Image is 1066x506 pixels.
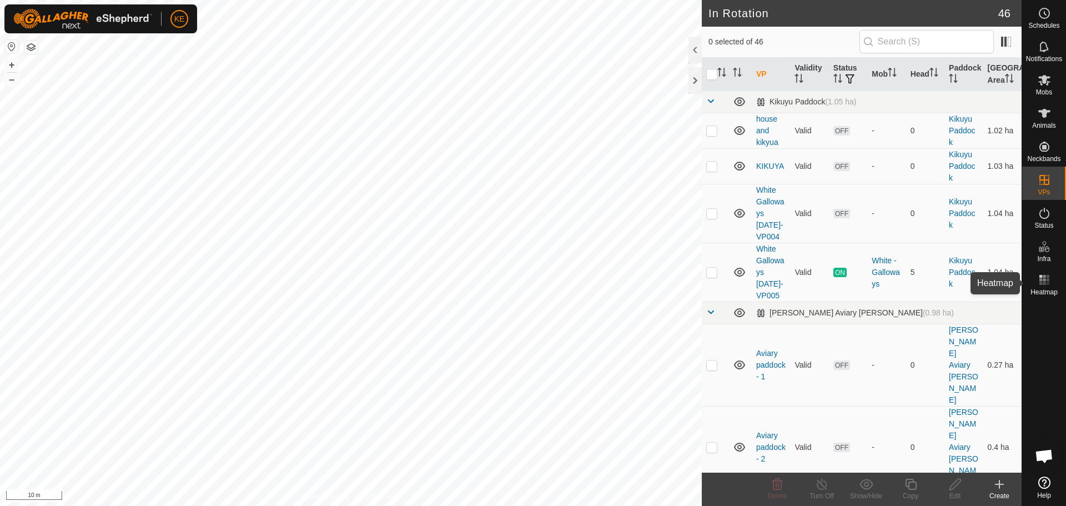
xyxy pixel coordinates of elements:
[983,406,1022,488] td: 0.4 ha
[1027,156,1060,162] span: Neckbands
[362,492,395,502] a: Contact Us
[983,184,1022,243] td: 1.04 ha
[872,359,901,371] div: -
[708,36,859,48] span: 0 selected of 46
[790,184,828,243] td: Valid
[933,491,977,501] div: Edit
[1022,472,1066,503] a: Help
[13,9,152,29] img: Gallagher Logo
[977,491,1022,501] div: Create
[5,40,18,53] button: Reset Map
[756,349,786,381] a: Aviary paddock - 1
[790,58,828,91] th: Validity
[790,148,828,184] td: Valid
[833,443,850,452] span: OFF
[1030,289,1058,295] span: Heatmap
[929,69,938,78] p-sorticon: Activate to sort
[795,76,803,84] p-sorticon: Activate to sort
[872,161,901,172] div: -
[307,492,349,502] a: Privacy Policy
[1026,56,1062,62] span: Notifications
[174,13,185,25] span: KE
[1038,189,1050,196] span: VPs
[949,256,975,288] a: Kikuyu Paddock
[906,324,944,406] td: 0
[756,114,778,147] a: house and kikyua
[790,243,828,302] td: Valid
[1028,439,1061,473] div: Open chat
[1034,222,1053,229] span: Status
[756,308,954,318] div: [PERSON_NAME] Aviary [PERSON_NAME]
[833,76,842,84] p-sorticon: Activate to sort
[833,126,850,136] span: OFF
[24,41,38,54] button: Map Layers
[756,244,785,300] a: White Galloways [DATE]-VP005
[790,406,828,488] td: Valid
[5,73,18,86] button: –
[949,197,975,229] a: Kikuyu Paddock
[983,113,1022,148] td: 1.02 ha
[983,148,1022,184] td: 1.03 ha
[717,69,726,78] p-sorticon: Activate to sort
[756,162,784,171] a: KIKUYA
[944,58,983,91] th: Paddock
[756,431,786,463] a: Aviary paddock - 2
[833,360,850,370] span: OFF
[949,150,975,182] a: Kikuyu Paddock
[829,58,867,91] th: Status
[949,325,978,404] a: [PERSON_NAME] Aviary [PERSON_NAME]
[844,491,888,501] div: Show/Hide
[872,442,901,453] div: -
[708,7,998,20] h2: In Rotation
[756,186,785,241] a: White Galloways [DATE]-VP004
[752,58,790,91] th: VP
[790,324,828,406] td: Valid
[733,69,742,78] p-sorticon: Activate to sort
[756,97,856,107] div: Kikuyu Paddock
[998,5,1010,22] span: 46
[1037,492,1051,499] span: Help
[872,125,901,137] div: -
[983,324,1022,406] td: 0.27 ha
[833,268,847,277] span: ON
[949,114,975,147] a: Kikuyu Paddock
[867,58,906,91] th: Mob
[825,97,856,106] span: (1.05 ha)
[5,58,18,72] button: +
[906,184,944,243] td: 0
[888,69,897,78] p-sorticon: Activate to sort
[949,408,978,487] a: [PERSON_NAME] Aviary [PERSON_NAME]
[872,208,901,219] div: -
[1005,76,1014,84] p-sorticon: Activate to sort
[923,308,954,317] span: (0.98 ha)
[906,58,944,91] th: Head
[949,76,958,84] p-sorticon: Activate to sort
[1037,255,1050,262] span: Infra
[1036,89,1052,96] span: Mobs
[983,243,1022,302] td: 1.04 ha
[906,113,944,148] td: 0
[888,491,933,501] div: Copy
[906,243,944,302] td: 5
[906,148,944,184] td: 0
[790,113,828,148] td: Valid
[1028,22,1059,29] span: Schedules
[872,255,901,290] div: White - Galloways
[1032,122,1056,129] span: Animals
[768,492,787,500] span: Delete
[833,162,850,171] span: OFF
[906,406,944,488] td: 0
[833,209,850,218] span: OFF
[799,491,844,501] div: Turn Off
[983,58,1022,91] th: [GEOGRAPHIC_DATA] Area
[859,30,994,53] input: Search (S)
